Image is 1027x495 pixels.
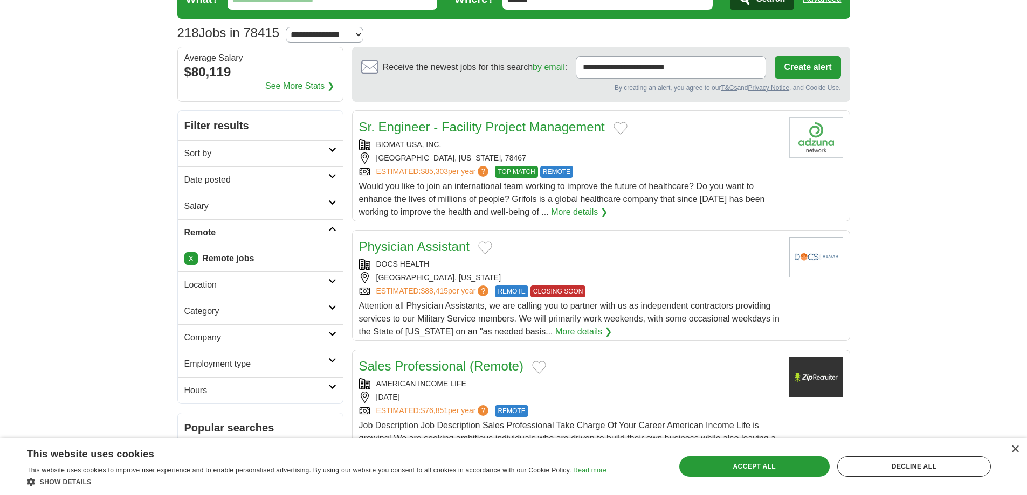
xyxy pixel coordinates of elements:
[178,166,343,193] a: Date posted
[495,405,528,417] span: REMOTE
[478,166,488,177] span: ?
[27,444,580,461] div: This website uses cookies
[359,152,781,164] div: [GEOGRAPHIC_DATA], [US_STATE], 78467
[178,140,343,166] a: Sort by
[184,173,328,186] h2: Date posted
[184,331,328,344] h2: Company
[178,219,343,246] a: Remote
[495,285,528,297] span: REMOTE
[495,166,537,178] span: TOP MATCH
[555,325,612,338] a: More details ❯
[359,359,523,373] a: Sales Professional (Remote)
[533,62,565,72] a: by email
[789,357,843,397] img: Company logo
[177,23,199,43] span: 218
[184,358,328,371] h2: Employment type
[530,285,586,297] span: CLOSING SOON
[376,260,430,268] a: DOCS HEALTH
[478,285,488,296] span: ?
[421,167,448,176] span: $85,303
[40,478,92,486] span: Show details
[359,421,776,456] span: Job Description Job Description Sales Professional Take Charge Of Your Career American Income Lif...
[27,476,606,487] div: Show details
[184,147,328,160] h2: Sort by
[359,392,781,403] div: [DATE]
[178,271,343,298] a: Location
[679,456,830,477] div: Accept all
[178,377,343,403] a: Hours
[265,80,334,93] a: See More Stats ❯
[532,361,546,374] button: Add to favorite jobs
[421,406,448,415] span: $76,851
[789,237,843,277] img: DOCS Health logo
[775,56,840,79] button: Create alert
[359,182,765,217] span: Would you like to join an international team working to improve the future of healthcare? Do you ...
[184,384,328,397] h2: Hours
[184,305,328,318] h2: Category
[376,166,491,178] a: ESTIMATED:$85,303per year?
[361,83,841,93] div: By creating an alert, you agree to our and , and Cookie Use.
[376,285,491,297] a: ESTIMATED:$88,415per year?
[478,405,488,416] span: ?
[178,193,343,219] a: Salary
[184,200,328,213] h2: Salary
[184,62,336,82] div: $80,119
[178,351,343,377] a: Employment type
[184,252,198,265] a: X
[27,466,571,474] span: This website uses cookies to improve user experience and to enable personalised advertising. By u...
[721,84,737,92] a: T&Cs
[614,122,628,135] button: Add to favorite jobs
[359,120,605,134] a: Sr. Engineer - Facility Project Management
[359,139,781,150] div: BIOMAT USA, INC.
[789,117,843,158] img: Company logo
[421,287,448,295] span: $88,415
[184,420,336,436] h2: Popular searches
[573,466,606,474] a: Read more, opens a new window
[551,206,608,219] a: More details ❯
[359,301,780,336] span: Attention all Physician Assistants, we are calling you to partner with us as independent contract...
[184,54,336,62] div: Average Salary
[359,378,781,389] div: AMERICAN INCOME LIFE
[359,272,781,283] div: [GEOGRAPHIC_DATA], [US_STATE]
[177,25,280,40] h1: Jobs in 78415
[748,84,789,92] a: Privacy Notice
[184,226,328,239] h2: Remote
[837,456,991,477] div: Decline all
[202,254,254,263] strong: Remote jobs
[383,61,567,74] span: Receive the newest jobs for this search :
[1011,445,1019,454] div: Close
[178,324,343,351] a: Company
[184,278,328,291] h2: Location
[178,298,343,324] a: Category
[478,241,492,254] button: Add to favorite jobs
[540,166,573,178] span: REMOTE
[178,111,343,140] h2: Filter results
[359,239,470,254] a: Physician Assistant
[376,405,491,417] a: ESTIMATED:$76,851per year?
